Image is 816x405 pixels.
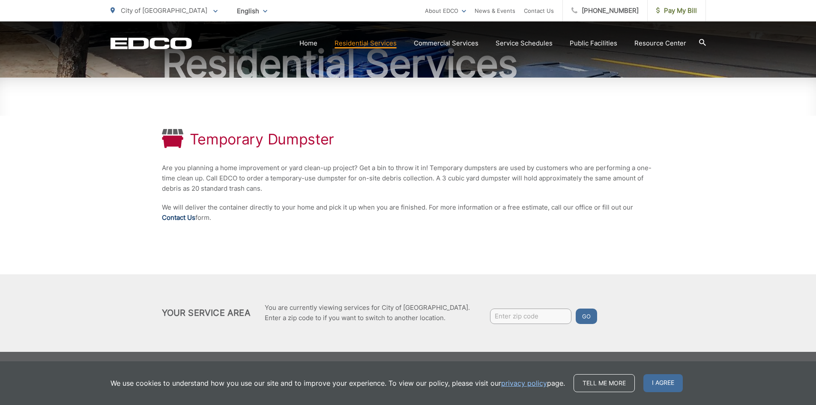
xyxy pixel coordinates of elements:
span: Pay My Bill [656,6,697,16]
a: Resource Center [634,38,686,48]
a: Contact Us [162,213,195,223]
h2: Residential Services [111,42,706,85]
a: privacy policy [501,378,547,388]
button: Go [576,309,597,324]
span: City of [GEOGRAPHIC_DATA] [121,6,207,15]
p: We will deliver the container directly to your home and pick it up when you are finished. For mor... [162,202,655,223]
a: About EDCO [425,6,466,16]
a: Service Schedules [496,38,553,48]
a: EDCD logo. Return to the homepage. [111,37,192,49]
input: Enter zip code [490,309,571,324]
a: Residential Services [335,38,397,48]
a: Commercial Services [414,38,478,48]
a: Tell me more [574,374,635,392]
h2: Your Service Area [162,308,251,318]
span: English [230,3,274,18]
p: We use cookies to understand how you use our site and to improve your experience. To view our pol... [111,378,565,388]
span: I agree [643,374,683,392]
a: Home [299,38,317,48]
a: Contact Us [524,6,554,16]
a: Public Facilities [570,38,617,48]
p: You are currently viewing services for City of [GEOGRAPHIC_DATA]. Enter a zip code to if you want... [265,303,470,323]
p: Are you planning a home improvement or yard clean-up project? Get a bin to throw it in! Temporary... [162,163,655,194]
h1: Temporary Dumpster [190,131,335,148]
a: News & Events [475,6,515,16]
